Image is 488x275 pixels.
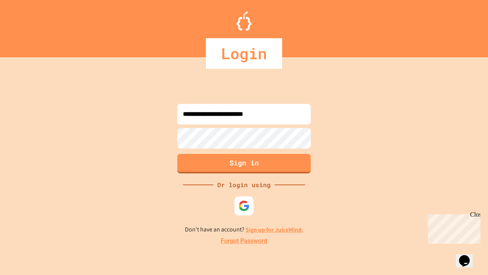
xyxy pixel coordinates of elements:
a: Forgot Password [221,236,267,246]
img: Logo.svg [236,11,252,31]
iframe: chat widget [425,211,480,244]
button: Sign in [177,154,311,173]
p: Don't have an account? [185,225,303,235]
img: google-icon.svg [238,200,250,212]
div: Chat with us now!Close [3,3,53,49]
div: Login [206,38,282,69]
a: Sign up for JuiceMind. [246,226,303,234]
iframe: chat widget [456,244,480,267]
div: Or login using [213,180,274,189]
